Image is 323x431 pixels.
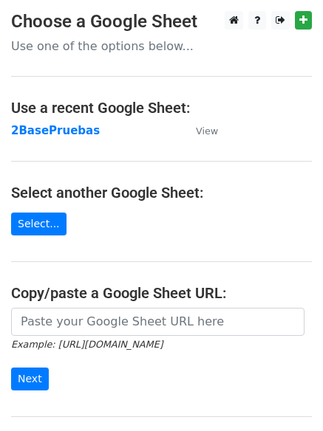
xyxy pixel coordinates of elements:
[11,284,312,302] h4: Copy/paste a Google Sheet URL:
[11,124,100,137] a: 2BasePruebas
[11,368,49,390] input: Next
[196,125,218,137] small: View
[11,38,312,54] p: Use one of the options below...
[11,308,305,336] input: Paste your Google Sheet URL here
[11,184,312,201] h4: Select another Google Sheet:
[11,339,163,350] small: Example: [URL][DOMAIN_NAME]
[11,11,312,32] h3: Choose a Google Sheet
[11,213,67,235] a: Select...
[181,124,218,137] a: View
[11,99,312,117] h4: Use a recent Google Sheet:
